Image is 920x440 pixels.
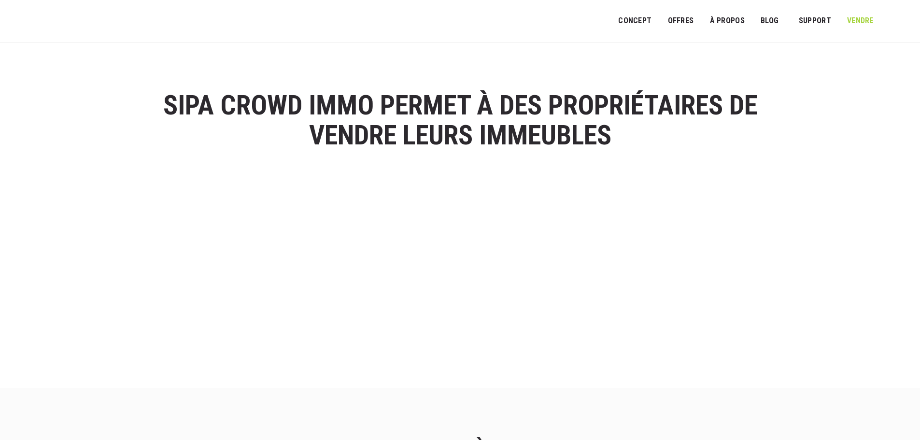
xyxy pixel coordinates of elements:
[793,10,837,32] a: SUPPORT
[841,10,880,32] a: VENDRE
[754,10,785,32] a: Blog
[887,12,908,30] a: Passer à
[14,11,89,35] img: Logo
[128,91,793,150] h1: SIPA Crowd Immo permet à des propriétaires de vendre leurs immeubles
[703,10,751,32] a: À PROPOS
[612,10,658,32] a: Concept
[618,9,906,33] nav: Menu principal
[893,18,902,24] img: Français
[661,10,700,32] a: OFFRES
[297,181,623,399] img: vender-banner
